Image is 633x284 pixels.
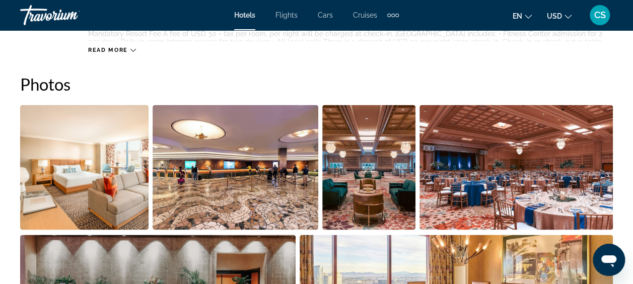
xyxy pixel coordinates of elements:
[88,46,136,54] button: Read more
[20,2,121,28] a: Travorium
[547,9,572,23] button: Change currency
[419,104,613,230] button: Open full-screen image slider
[88,47,128,53] span: Read more
[275,11,298,19] a: Flights
[587,5,613,26] button: User Menu
[593,244,625,276] iframe: Button to launch messaging window
[234,11,255,19] a: Hotels
[387,7,399,23] button: Extra navigation items
[547,12,562,20] span: USD
[153,104,319,230] button: Open full-screen image slider
[513,9,532,23] button: Change language
[353,11,377,19] a: Cruises
[513,12,522,20] span: en
[322,104,415,230] button: Open full-screen image slider
[594,10,606,20] span: CS
[20,74,613,94] h2: Photos
[20,104,149,230] button: Open full-screen image slider
[318,11,333,19] a: Cars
